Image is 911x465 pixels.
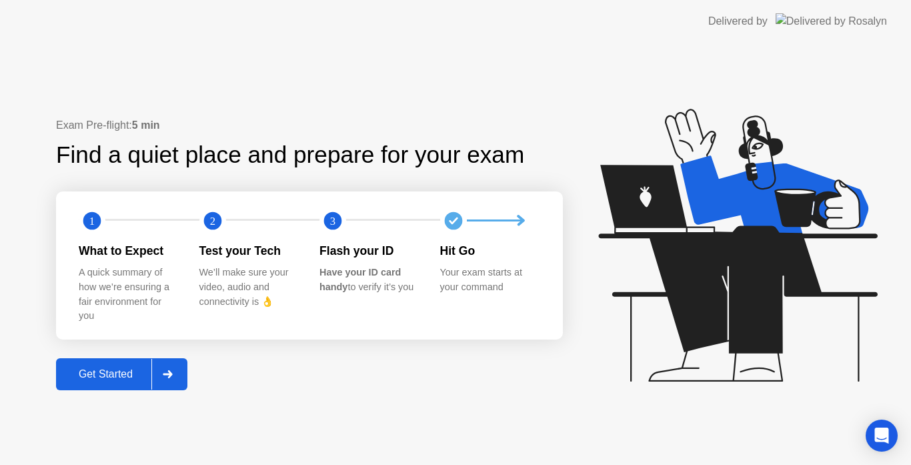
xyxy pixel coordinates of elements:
b: Have your ID card handy [319,267,401,292]
div: to verify it’s you [319,266,419,294]
text: 1 [89,215,95,227]
div: Flash your ID [319,242,419,260]
text: 2 [209,215,215,227]
b: 5 min [132,119,160,131]
div: Open Intercom Messenger [866,420,898,452]
div: Delivered by [708,13,768,29]
div: A quick summary of how we’re ensuring a fair environment for you [79,266,178,323]
img: Delivered by Rosalyn [776,13,887,29]
div: We’ll make sure your video, audio and connectivity is 👌 [199,266,299,309]
text: 3 [330,215,335,227]
div: Exam Pre-flight: [56,117,563,133]
button: Get Started [56,358,187,390]
div: Test your Tech [199,242,299,260]
div: Get Started [60,368,151,380]
div: Hit Go [440,242,540,260]
div: Find a quiet place and prepare for your exam [56,137,526,173]
div: What to Expect [79,242,178,260]
div: Your exam starts at your command [440,266,540,294]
